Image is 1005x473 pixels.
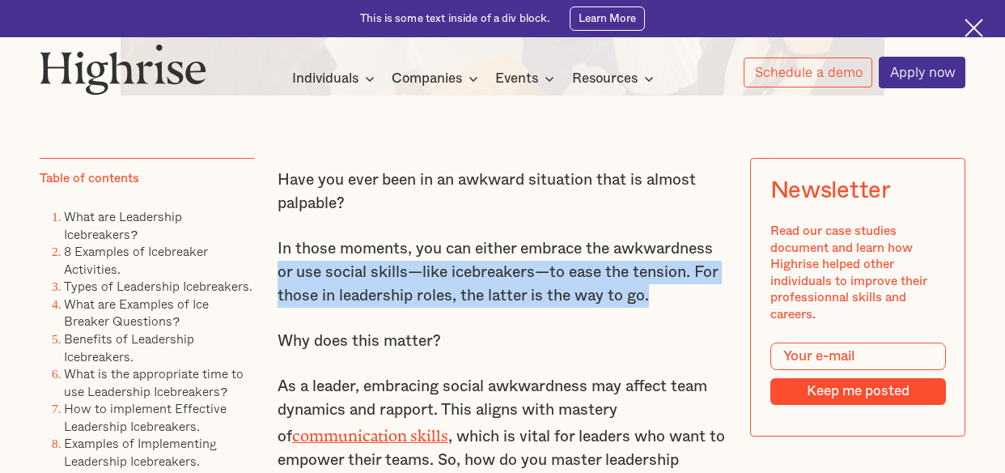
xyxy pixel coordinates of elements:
a: Apply now [879,57,965,87]
div: Events [495,69,538,88]
div: This is some text inside of a div block. [360,11,550,26]
p: Why does this matter? [278,330,727,353]
div: Newsletter [770,177,891,205]
img: Cross icon [965,19,983,37]
div: Resources [572,69,638,88]
input: Your e-mail [770,343,947,371]
div: Individuals [292,69,358,88]
a: Learn More [570,6,645,31]
a: Benefits of Leadership Icebreakers. [64,329,194,366]
p: In those moments, you can either embrace the awkwardness or use social skills—like icebreakers—to... [278,237,727,308]
div: Table of contents [40,171,139,188]
div: Companies [392,69,483,88]
a: What are Leadership Icebreakers? [64,207,182,244]
a: Examples of Implementing Leadership Icebreakers. [64,433,217,471]
a: Types of Leadership Icebreakers. [64,276,252,296]
a: Schedule a demo [744,58,872,88]
input: Keep me posted [770,378,947,404]
a: 8 Examples of Icebreaker Activities. [64,241,208,279]
div: Events [495,69,559,88]
a: How to implement Effective Leadership Icebreakers. [64,398,227,436]
a: What is the appropriate time to use Leadership Icebreakers? [64,364,244,401]
p: Have you ever been in an awkward situation that is almost palpable? [278,168,727,215]
div: Resources [572,69,659,88]
div: Individuals [292,69,380,88]
a: What are Examples of Ice Breaker Questions? [64,294,209,331]
a: communication skills [292,427,448,437]
img: Highrise logo [40,44,207,95]
form: Modal Form [770,343,947,405]
div: Read our case studies document and learn how Highrise helped other individuals to improve their p... [770,224,947,323]
div: Companies [392,69,462,88]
